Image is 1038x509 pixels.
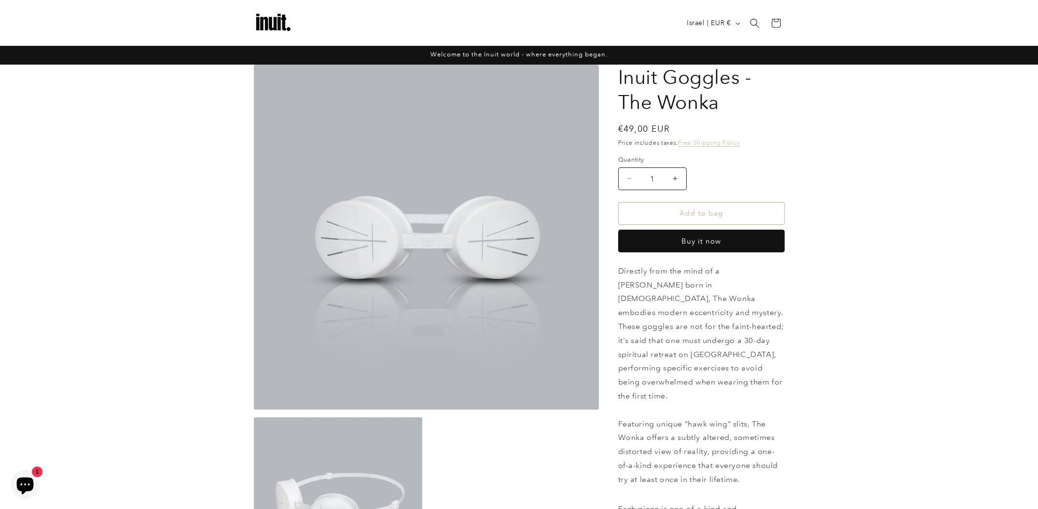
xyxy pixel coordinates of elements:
label: Quantity [618,155,785,165]
span: Welcome to the Inuit world - where everything began. [430,51,608,58]
button: Israel | EUR € [681,14,744,32]
inbox-online-store-chat: Shopify online store chat [8,470,42,501]
summary: Search [744,13,765,34]
span: Israel | EUR € [687,18,731,28]
h1: Inuit Goggles - The Wonka [618,65,785,115]
span: €49,00 EUR [618,122,670,135]
button: Buy it now [618,230,785,252]
div: Announcement [254,46,785,64]
p: Directly from the mind of a [PERSON_NAME] born in [DEMOGRAPHIC_DATA], The Wonka embodies modern e... [618,264,785,487]
button: Add to bag [618,202,785,225]
img: Inuit Logo [254,4,292,42]
a: Free Shipping Policy [678,139,740,146]
div: Price includes taxes. [618,138,785,148]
